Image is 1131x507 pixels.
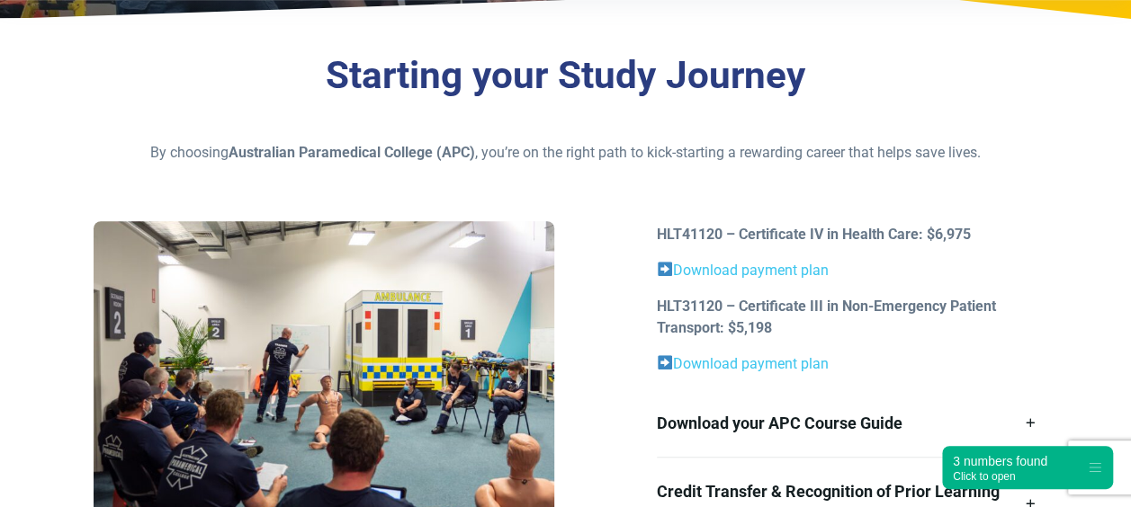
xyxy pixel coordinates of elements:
[673,355,829,372] a: Download payment plan
[657,226,971,243] strong: HLT41120 – Certificate IV in Health Care: $6,975
[94,142,1037,164] p: By choosing , you’re on the right path to kick-starting a rewarding career that helps save lives.
[673,262,829,279] a: Download payment plan
[657,389,1037,457] a: Download your APC Course Guide
[658,355,672,369] img: ➡️
[229,144,475,161] strong: Australian Paramedical College (APC)
[658,262,672,276] img: ➡️
[94,53,1037,99] h3: Starting your Study Journey
[657,298,996,336] strong: HLT31120 – Certificate III in Non-Emergency Patient Transport: $5,198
